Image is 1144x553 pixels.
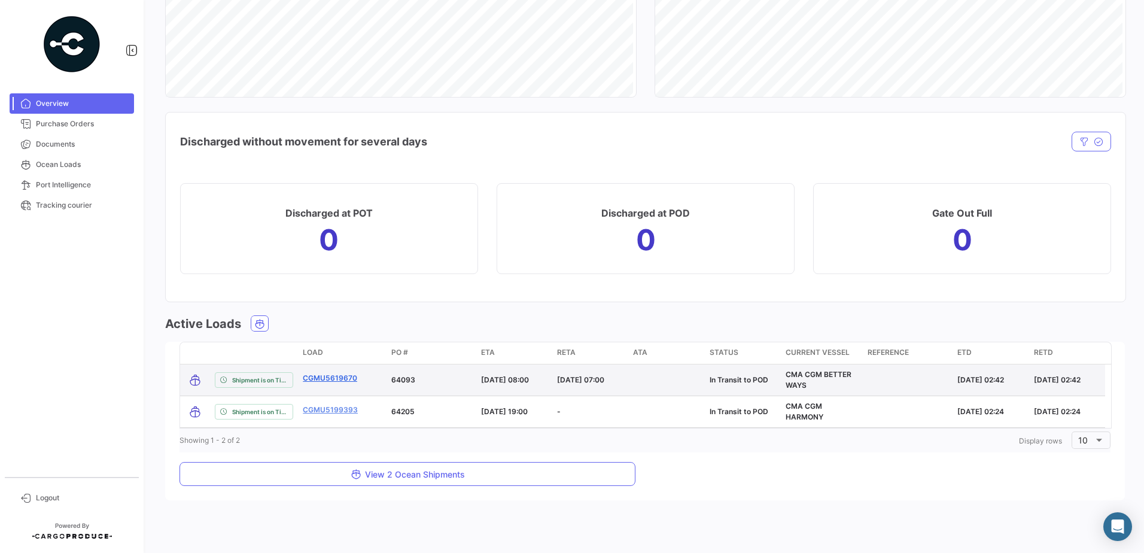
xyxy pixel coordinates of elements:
[786,369,858,391] p: CMA CGM BETTER WAYS
[387,342,476,364] datatable-header-cell: PO #
[710,375,768,384] span: In Transit to POD
[36,180,129,190] span: Port Intelligence
[1019,436,1062,445] span: Display rows
[298,342,386,364] datatable-header-cell: Load
[636,230,656,250] h1: 0
[36,200,129,211] span: Tracking courier
[303,373,357,384] a: CGMU5619670
[232,407,288,417] span: Shipment is on Time.
[1029,342,1105,364] datatable-header-cell: RETD
[303,347,323,358] span: Load
[705,342,781,364] datatable-header-cell: Status
[781,342,863,364] datatable-header-cell: Current Vessel
[319,230,339,250] h1: 0
[557,407,561,416] span: -
[10,195,134,215] a: Tracking courier
[601,205,690,221] h3: Discharged at POD
[863,342,953,364] datatable-header-cell: Reference
[10,134,134,154] a: Documents
[710,407,768,416] span: In Transit to POD
[303,405,358,415] a: CGMU5199393
[10,175,134,195] a: Port Intelligence
[1103,512,1132,541] div: Abrir Intercom Messenger
[179,436,240,445] span: Showing 1 - 2 of 2
[957,375,1004,384] span: [DATE] 02:42
[476,342,552,364] datatable-header-cell: ETA
[557,347,576,358] span: RETA
[1078,435,1088,445] span: 10
[351,469,465,479] span: View 2 Ocean Shipments
[10,114,134,134] a: Purchase Orders
[36,98,129,109] span: Overview
[957,347,972,358] span: ETD
[36,493,129,503] span: Logout
[633,347,647,358] span: ATA
[1034,375,1081,384] span: [DATE] 02:42
[210,342,298,364] datatable-header-cell: delayStatus
[180,342,210,364] datatable-header-cell: transportMode
[36,139,129,150] span: Documents
[786,347,850,358] span: Current Vessel
[481,407,528,416] span: [DATE] 19:00
[36,159,129,170] span: Ocean Loads
[481,375,529,384] span: [DATE] 08:00
[10,154,134,175] a: Ocean Loads
[786,401,858,423] p: CMA CGM HARMONY
[391,406,471,417] p: 64205
[953,230,972,250] h1: 0
[165,315,241,332] h3: Active Loads
[391,347,408,358] span: PO #
[628,342,704,364] datatable-header-cell: ATA
[932,205,992,221] h3: Gate Out Full
[179,462,635,486] button: View 2 Ocean Shipments
[232,375,288,385] span: Shipment is on Time.
[868,347,909,358] span: Reference
[953,342,1029,364] datatable-header-cell: ETD
[957,407,1004,416] span: [DATE] 02:24
[10,93,134,114] a: Overview
[36,118,129,129] span: Purchase Orders
[557,375,604,384] span: [DATE] 07:00
[481,347,495,358] span: ETA
[1034,407,1081,416] span: [DATE] 02:24
[710,347,738,358] span: Status
[42,14,102,74] img: powered-by.png
[552,342,628,364] datatable-header-cell: RETA
[180,133,427,150] h4: Discharged without movement for several days
[391,375,471,385] p: 64093
[285,205,373,221] h3: Discharged at POT
[251,316,268,331] button: Ocean
[1034,347,1053,358] span: RETD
